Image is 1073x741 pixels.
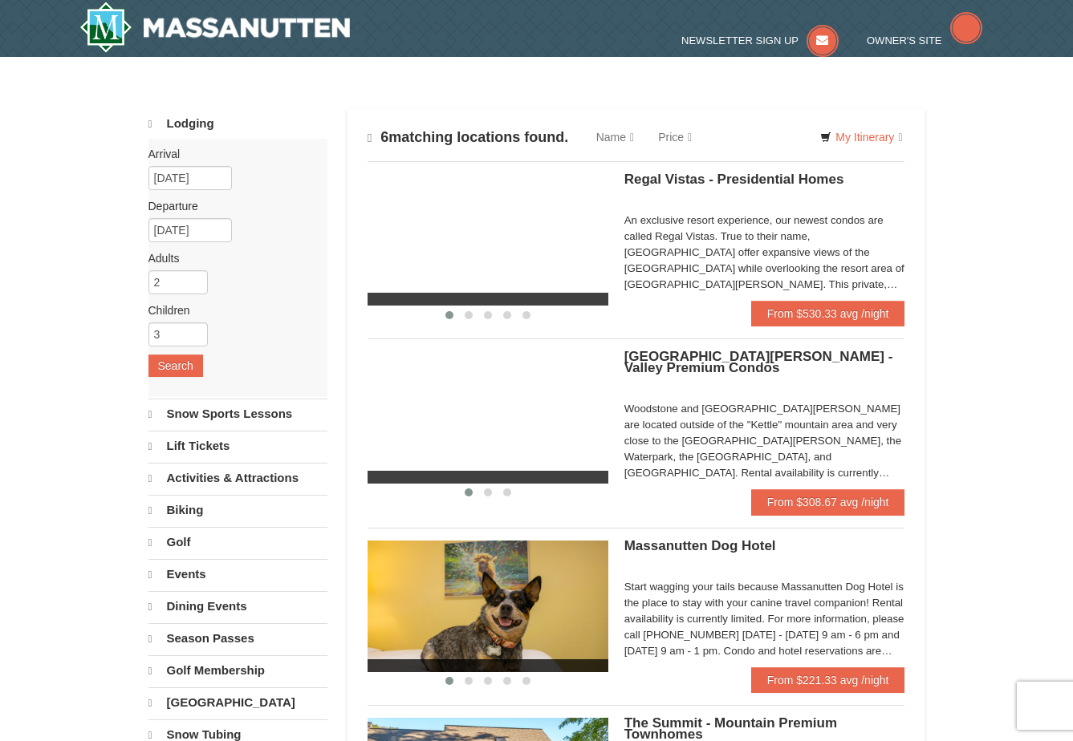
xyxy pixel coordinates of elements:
[810,125,912,149] a: My Itinerary
[368,129,569,146] h4: matching locations found.
[380,129,388,145] span: 6
[79,2,351,53] img: Massanutten Resort Logo
[148,687,327,718] a: [GEOGRAPHIC_DATA]
[681,34,839,47] a: Newsletter Sign Up
[148,655,327,686] a: Golf Membership
[148,198,315,214] label: Departure
[751,301,905,326] a: From $530.33 avg /night
[148,399,327,429] a: Snow Sports Lessons
[751,667,905,693] a: From $221.33 avg /night
[148,354,203,377] button: Search
[624,213,905,293] div: An exclusive resort experience, our newest condos are called Regal Vistas. True to their name, [G...
[148,250,315,266] label: Adults
[148,463,327,493] a: Activities & Attractions
[148,109,327,139] a: Lodging
[624,538,776,553] span: Massanutten Dog Hotel
[148,302,315,318] label: Children
[148,527,327,557] a: Golf
[148,431,327,461] a: Lift Tickets
[148,591,327,622] a: Dining Events
[624,401,905,481] div: Woodstone and [GEOGRAPHIC_DATA][PERSON_NAME] are located outside of the "Kettle" mountain area an...
[646,121,704,153] a: Price
[867,34,942,47] span: Owner's Site
[148,623,327,654] a: Season Passes
[148,495,327,525] a: Biking
[867,34,982,47] a: Owner's Site
[624,172,844,187] span: Regal Vistas - Presidential Homes
[148,146,315,162] label: Arrival
[148,559,327,589] a: Events
[681,34,799,47] span: Newsletter Sign Up
[79,2,351,53] a: Massanutten Resort
[584,121,646,153] a: Name
[624,579,905,659] div: Start wagging your tails because Massanutten Dog Hotel is the place to stay with your canine trav...
[624,349,893,375] span: [GEOGRAPHIC_DATA][PERSON_NAME] - Valley Premium Condos
[751,489,905,515] a: From $308.67 avg /night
